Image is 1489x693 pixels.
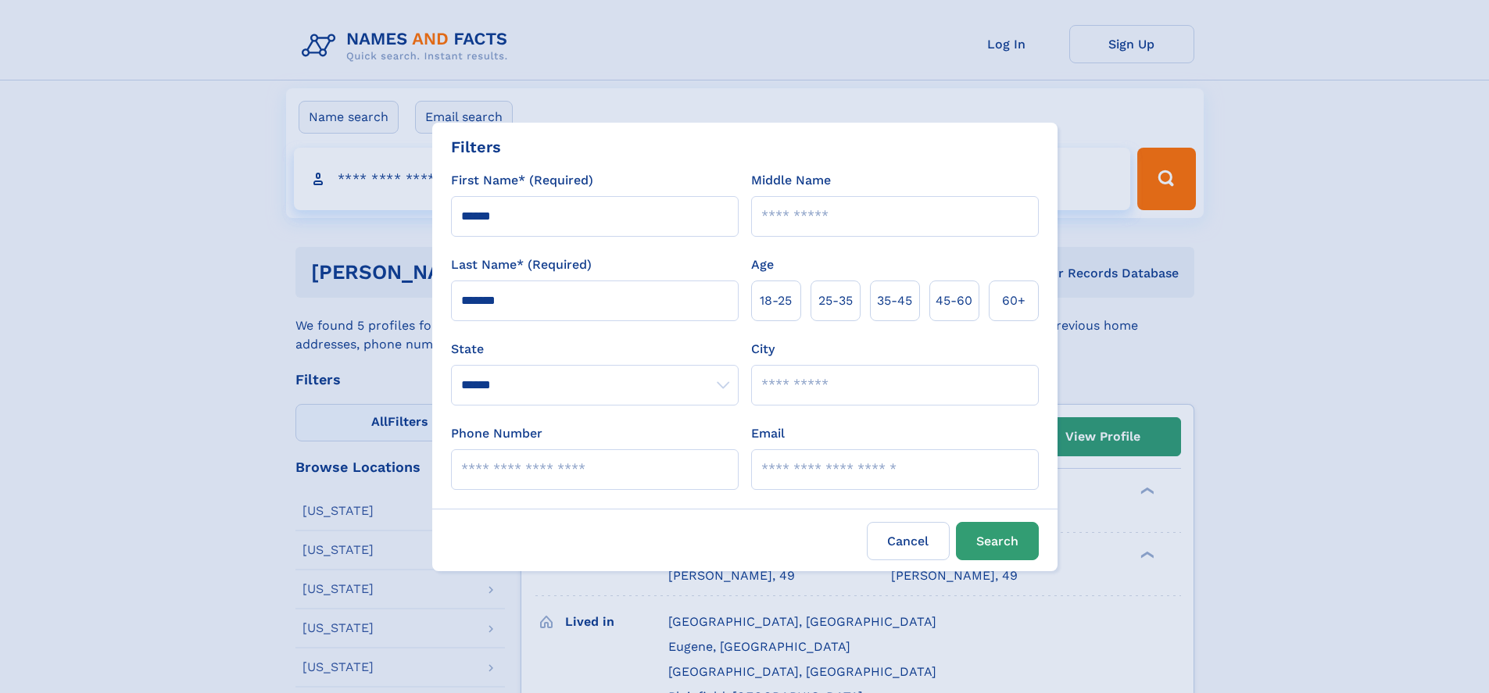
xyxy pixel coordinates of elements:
label: Cancel [867,522,950,560]
label: Email [751,424,785,443]
span: 18‑25 [760,291,792,310]
label: Middle Name [751,171,831,190]
label: Last Name* (Required) [451,255,592,274]
span: 60+ [1002,291,1025,310]
label: Age [751,255,774,274]
button: Search [956,522,1039,560]
label: Phone Number [451,424,542,443]
label: City [751,340,775,359]
span: 35‑45 [877,291,912,310]
span: 45‑60 [936,291,972,310]
label: First Name* (Required) [451,171,593,190]
div: Filters [451,135,501,159]
label: State [451,340,739,359]
span: 25‑35 [818,291,853,310]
